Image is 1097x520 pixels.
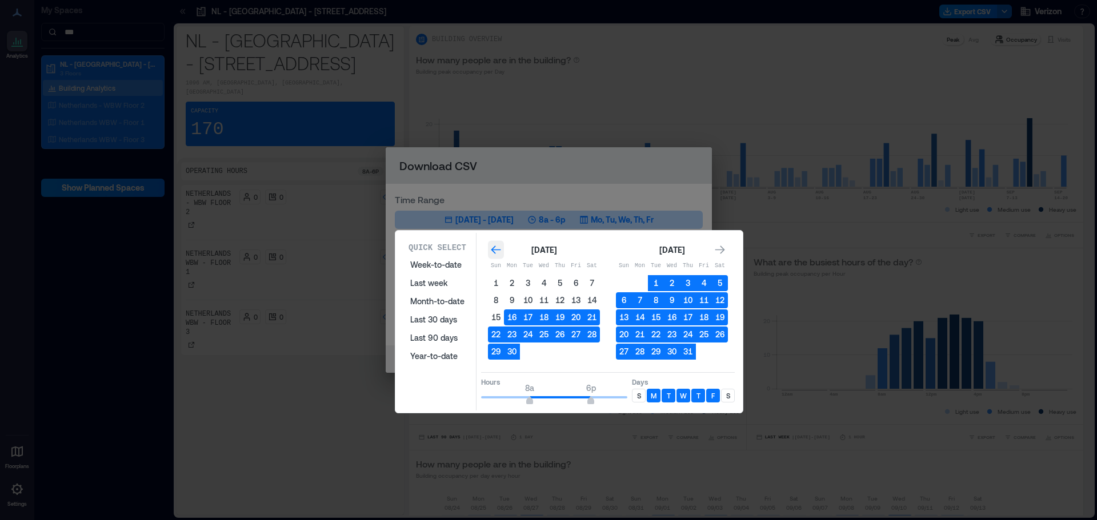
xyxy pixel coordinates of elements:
div: [DATE] [656,243,688,257]
button: 2 [664,275,680,291]
button: 23 [664,326,680,342]
button: 4 [696,275,712,291]
th: Tuesday [648,258,664,274]
button: 1 [488,275,504,291]
p: M [651,391,656,400]
p: Days [632,377,735,386]
button: 2 [504,275,520,291]
button: 14 [584,292,600,308]
button: 18 [536,309,552,325]
p: Thu [552,261,568,271]
p: S [726,391,730,400]
th: Thursday [552,258,568,274]
button: 10 [520,292,536,308]
button: 5 [552,275,568,291]
button: 23 [504,326,520,342]
button: 7 [632,292,648,308]
button: 19 [712,309,728,325]
th: Friday [568,258,584,274]
p: Wed [664,261,680,271]
p: F [711,391,715,400]
button: 22 [648,326,664,342]
button: 15 [488,309,504,325]
th: Wednesday [536,258,552,274]
th: Wednesday [664,258,680,274]
th: Thursday [680,258,696,274]
p: Wed [536,261,552,271]
button: 28 [632,344,648,360]
button: 26 [712,326,728,342]
button: Last 90 days [403,329,471,347]
button: 24 [520,326,536,342]
button: 30 [664,344,680,360]
button: 8 [488,292,504,308]
button: 31 [680,344,696,360]
p: T [667,391,671,400]
button: 8 [648,292,664,308]
button: 27 [616,344,632,360]
button: Month-to-date [403,292,471,311]
button: 5 [712,275,728,291]
button: 22 [488,326,504,342]
button: 14 [632,309,648,325]
button: 9 [504,292,520,308]
button: 11 [536,292,552,308]
button: Last 30 days [403,311,471,329]
p: Thu [680,261,696,271]
p: Hours [481,377,627,386]
button: 24 [680,326,696,342]
button: 17 [520,309,536,325]
button: 25 [536,326,552,342]
p: Fri [568,261,584,271]
button: 19 [552,309,568,325]
p: W [680,391,687,400]
button: 6 [568,275,584,291]
p: T [696,391,700,400]
button: 17 [680,309,696,325]
button: 30 [504,344,520,360]
span: 6p [586,383,596,393]
th: Friday [696,258,712,274]
button: 1 [648,275,664,291]
button: 18 [696,309,712,325]
th: Monday [504,258,520,274]
button: 20 [568,309,584,325]
button: 4 [536,275,552,291]
button: 27 [568,326,584,342]
button: 13 [568,292,584,308]
span: 8a [525,383,534,393]
p: Sat [584,261,600,271]
p: Fri [696,261,712,271]
button: Week-to-date [403,256,471,274]
button: 12 [712,292,728,308]
p: S [637,391,641,400]
button: 20 [616,326,632,342]
button: 28 [584,326,600,342]
button: 3 [520,275,536,291]
th: Saturday [712,258,728,274]
button: Last week [403,274,471,292]
th: Saturday [584,258,600,274]
th: Sunday [488,258,504,274]
button: 25 [696,326,712,342]
button: 29 [648,344,664,360]
button: 16 [504,309,520,325]
button: 9 [664,292,680,308]
p: Quick Select [409,242,466,253]
p: Mon [504,261,520,271]
button: 29 [488,344,504,360]
button: Go to next month [712,242,728,258]
p: Sun [616,261,632,271]
button: 21 [632,326,648,342]
button: 7 [584,275,600,291]
button: 26 [552,326,568,342]
p: Sun [488,261,504,271]
p: Tue [648,261,664,271]
button: 6 [616,292,632,308]
button: 11 [696,292,712,308]
p: Sat [712,261,728,271]
button: 3 [680,275,696,291]
p: Mon [632,261,648,271]
button: 15 [648,309,664,325]
div: [DATE] [528,243,560,257]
